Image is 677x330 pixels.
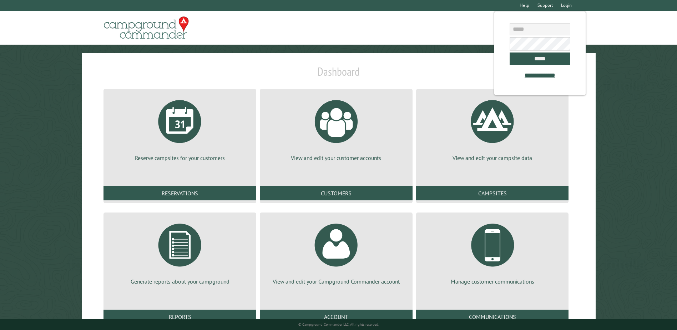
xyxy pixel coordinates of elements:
[102,65,575,84] h1: Dashboard
[112,154,248,162] p: Reserve campsites for your customers
[112,218,248,285] a: Generate reports about your campground
[260,310,413,324] a: Account
[102,14,191,42] img: Campground Commander
[298,322,379,327] small: © Campground Commander LLC. All rights reserved.
[268,154,404,162] p: View and edit your customer accounts
[416,310,569,324] a: Communications
[268,95,404,162] a: View and edit your customer accounts
[112,277,248,285] p: Generate reports about your campground
[416,186,569,200] a: Campsites
[268,277,404,285] p: View and edit your Campground Commander account
[103,186,256,200] a: Reservations
[268,218,404,285] a: View and edit your Campground Commander account
[103,310,256,324] a: Reports
[425,218,560,285] a: Manage customer communications
[425,95,560,162] a: View and edit your campsite data
[425,154,560,162] p: View and edit your campsite data
[260,186,413,200] a: Customers
[425,277,560,285] p: Manage customer communications
[112,95,248,162] a: Reserve campsites for your customers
